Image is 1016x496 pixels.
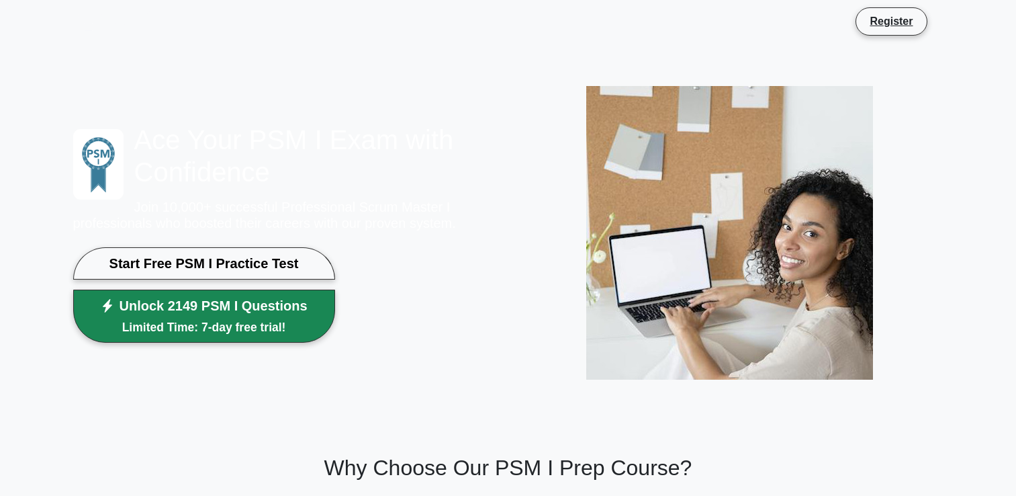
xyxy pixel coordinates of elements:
[73,247,335,280] a: Start Free PSM I Practice Test
[101,319,308,336] small: Limited Time: 7-day free trial!
[73,124,500,188] h1: Ace Your PSM I Exam with Confidence
[73,290,335,342] a: Unlock 2149 PSM I QuestionsLimited Time: 7-day free trial!
[73,455,943,481] h2: Why Choose Our PSM I Prep Course?
[73,199,500,231] p: Join 10,000+ successful Professional Scrum Master I professionals who boosted their careers with ...
[862,13,921,30] a: Register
